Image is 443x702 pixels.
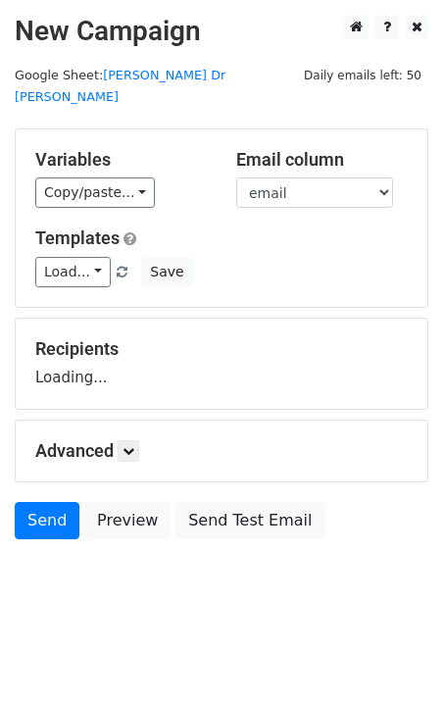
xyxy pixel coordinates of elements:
h2: New Campaign [15,15,428,48]
a: Preview [84,502,171,539]
span: Daily emails left: 50 [297,65,428,86]
a: Load... [35,257,111,287]
button: Save [141,257,192,287]
a: Copy/paste... [35,177,155,208]
small: Google Sheet: [15,68,225,105]
a: Daily emails left: 50 [297,68,428,82]
div: Loading... [35,338,408,389]
h5: Email column [236,149,408,171]
h5: Advanced [35,440,408,462]
a: Send [15,502,79,539]
h5: Variables [35,149,207,171]
a: Templates [35,227,120,248]
h5: Recipients [35,338,408,360]
a: Send Test Email [175,502,324,539]
a: [PERSON_NAME] Dr [PERSON_NAME] [15,68,225,105]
